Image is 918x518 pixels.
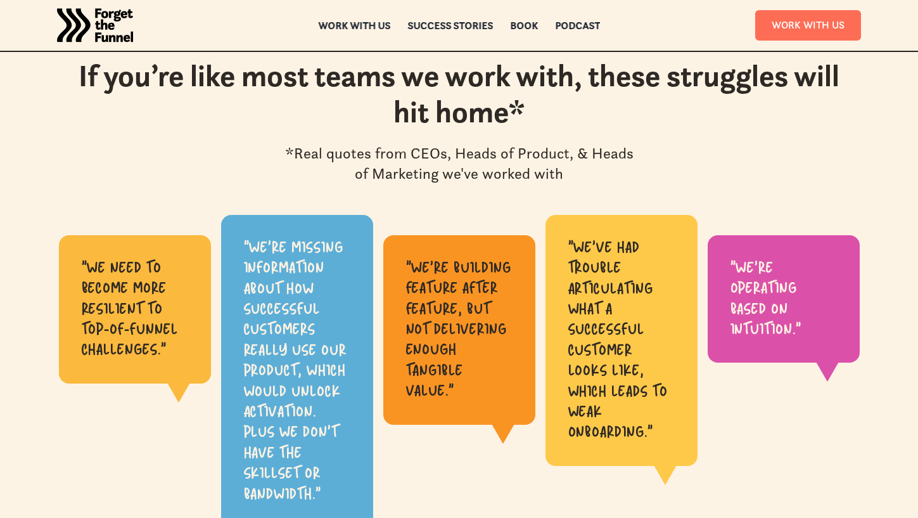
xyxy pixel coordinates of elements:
div: "We're operating based on intuition." [730,258,837,340]
div: "We need to become more resilient to top-of-funnel challenges." [82,258,188,361]
div: "we're building feature after feature, but not delivering enough tangible value." [406,258,513,402]
div: *Real quotes from CEOs, Heads of Product, & Heads of Marketing we've worked with [278,143,641,185]
div: "We're missing information about how successful customers really use our product, which would unl... [244,238,350,505]
a: Work With Us [755,10,861,40]
a: Success Stories [407,21,493,30]
a: Book [510,21,538,30]
h2: If you’re like most teams we work with, these struggles will hit home* [67,58,852,131]
a: Work with us [318,21,390,30]
a: Podcast [555,21,600,30]
div: "We've had trouble articulating what a successful customer looks like, which leads to weak onboar... [568,238,675,443]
